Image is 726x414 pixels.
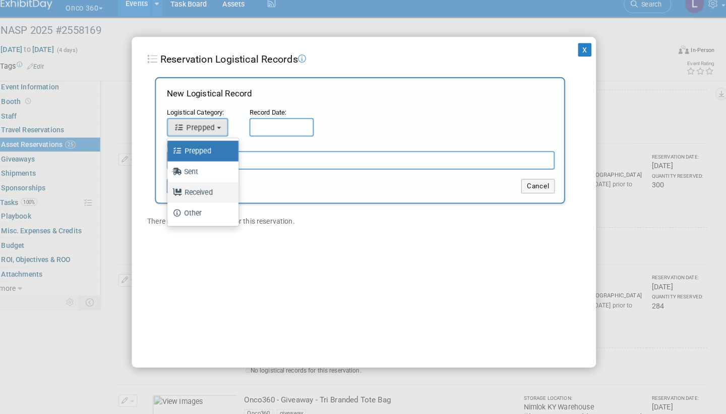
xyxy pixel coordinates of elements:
[176,210,230,226] label: Other
[151,222,295,230] span: There no logistical records for this reservation.
[170,95,550,115] div: New Logistical Record
[170,147,550,157] div: Notes:
[251,115,314,125] div: Record Date:
[176,149,230,165] label: Prepped
[170,115,244,125] div: Logistical Category:
[177,130,217,138] span: Prepped
[176,169,230,185] label: Sent
[176,189,230,205] label: Received
[151,61,567,75] div: Reservation Logistical Records
[170,125,230,143] button: Prepped
[572,51,585,65] button: X
[517,184,550,198] button: Cancel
